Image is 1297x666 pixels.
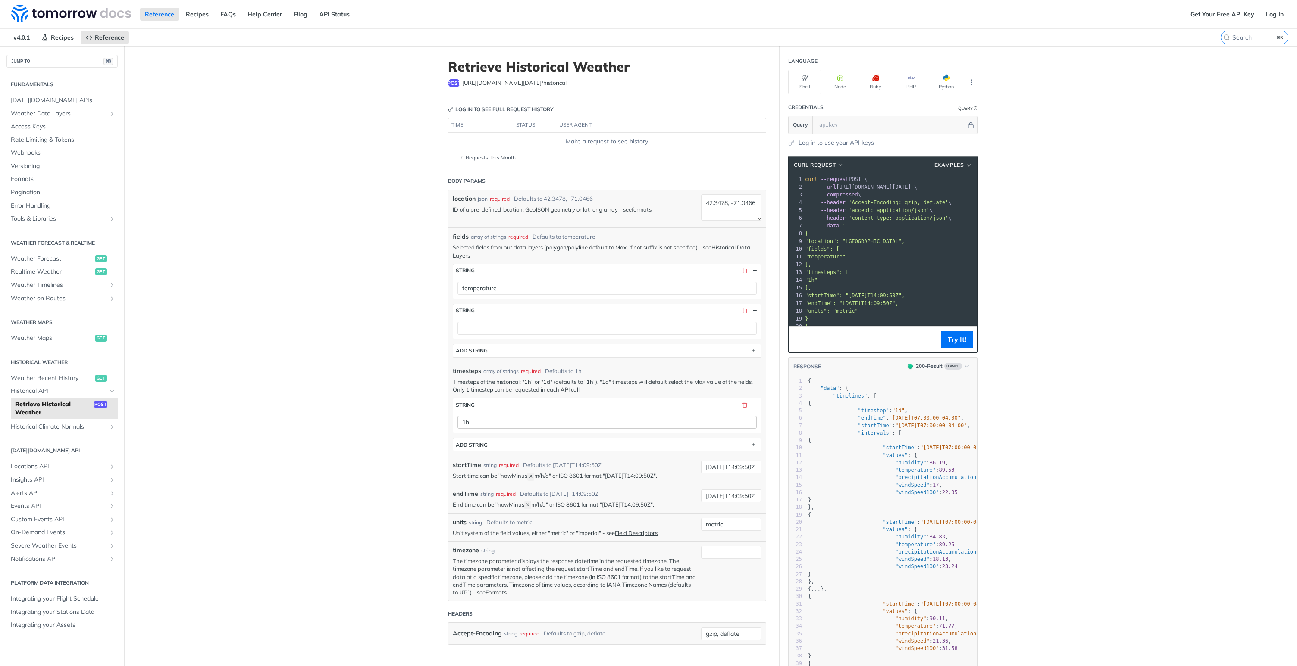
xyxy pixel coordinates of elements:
a: Get Your Free API Key [1186,8,1259,21]
span: get [95,335,107,342]
span: get [95,375,107,382]
div: 20 [789,323,803,330]
a: Severe Weather EventsShow subpages for Severe Weather Events [6,539,118,552]
a: Weather Recent Historyget [6,372,118,385]
a: Formats [6,173,118,186]
span: } [805,316,808,322]
a: Integrating your Flight Schedule [6,592,118,605]
span: "humidity" [895,460,926,466]
button: 200200-ResultExample [903,362,973,370]
span: ], [805,261,811,268]
span: "precipitationAccumulation" [895,474,979,480]
div: 16 [789,292,803,299]
span: POST \ [805,176,868,182]
button: ADD string [453,344,761,357]
button: Show subpages for Events API [109,503,116,510]
i: Information [974,106,978,111]
button: Show subpages for Insights API [109,476,116,483]
span: curl [805,176,818,182]
p: End time can be "nowMinus m/h/d" or ISO 8601 format "[DATE]T14:09:50Z". [453,501,697,509]
span: "temperature" [895,467,936,473]
span: : , [808,482,942,488]
svg: Key [448,107,453,112]
div: 9 [789,237,803,245]
div: Log in to see full request history [448,106,554,113]
span: "[DATE]T07:00:00-04:00" [920,445,992,451]
button: string [453,264,761,277]
h2: [DATE][DOMAIN_NAME] API [6,447,118,454]
span: : , [808,408,908,414]
a: Notifications APIShow subpages for Notifications API [6,553,118,566]
a: Blog [289,8,312,21]
div: 15 [789,284,803,292]
div: 12 [789,459,802,467]
a: Reference [81,31,129,44]
span: : [ [808,430,902,436]
label: units [453,518,467,527]
a: Realtime Weatherget [6,265,118,278]
div: 4 [789,400,802,407]
span: "timestep" [858,408,889,414]
a: Field Descriptors [615,529,658,536]
button: Show subpages for Weather Data Layers [109,110,116,117]
button: Hide [966,121,975,129]
a: Versioning [6,160,118,173]
span: Weather Timelines [11,281,107,289]
span: "temperature" [805,254,846,260]
span: timesteps [453,367,481,376]
div: 3 [789,191,803,199]
a: Weather on RoutesShow subpages for Weather on Routes [6,292,118,305]
div: Defaults to 1h [545,367,582,376]
label: timezone [453,546,479,555]
a: Historical APIHide subpages for Historical API [6,385,118,398]
span: Integrating your Assets [11,621,116,629]
span: 'accept: application/json' [849,207,930,213]
div: Body Params [448,177,486,185]
div: array of strings [471,233,506,241]
button: Copy to clipboard [793,333,805,346]
span: Severe Weather Events [11,542,107,550]
span: : , [808,415,964,421]
span: ' [805,324,808,330]
div: required [496,490,516,498]
button: Shell [788,70,821,94]
span: \ [805,207,933,213]
span: Weather Recent History [11,374,93,383]
button: string [453,304,761,317]
h1: Retrieve Historical Weather [448,59,766,75]
div: 9 [789,437,802,444]
label: startTime [453,461,481,470]
span: Access Keys [11,122,116,131]
div: 14 [789,474,802,481]
span: Realtime Weather [11,268,93,276]
span: ⌘/ [103,58,113,65]
a: Insights APIShow subpages for Insights API [6,473,118,486]
div: 6 [789,414,802,422]
div: 1 [789,175,803,183]
div: 16 [789,489,802,496]
span: } [808,497,811,503]
a: Integrating your Stations Data [6,606,118,619]
span: Retrieve Historical Weather [15,400,92,417]
div: 2 [789,183,803,191]
span: X [529,473,533,479]
div: 2 [789,385,802,392]
a: [DATE][DOMAIN_NAME] APIs [6,94,118,107]
a: Locations APIShow subpages for Locations API [6,460,118,473]
span: Weather Data Layers [11,109,107,118]
span: Query [793,121,808,129]
a: Custom Events APIShow subpages for Custom Events API [6,513,118,526]
div: required [521,367,541,375]
button: More Languages [965,76,978,89]
span: Error Handling [11,202,116,210]
span: Recipes [51,34,74,41]
span: Integrating your Stations Data [11,608,116,616]
a: Help Center [243,8,287,21]
a: Access Keys [6,120,118,133]
div: 10 [789,444,802,451]
a: Rate Limiting & Tokens [6,134,118,146]
span: Alerts API [11,489,107,498]
span: \ [805,199,952,205]
div: 15 [789,482,802,489]
h2: Fundamentals [6,81,118,88]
